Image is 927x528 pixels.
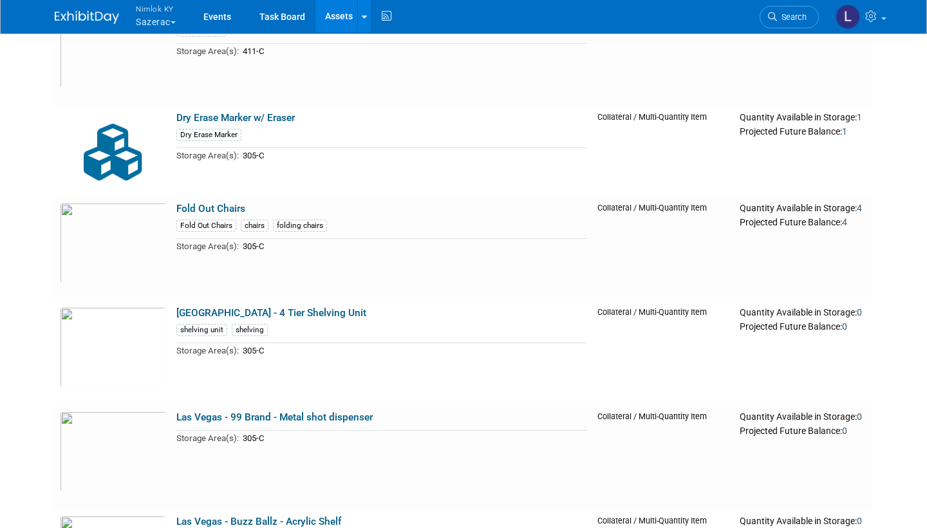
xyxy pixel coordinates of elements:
[740,112,867,124] div: Quantity Available in Storage:
[239,239,587,254] td: 305-C
[740,423,867,437] div: Projected Future Balance:
[176,411,373,423] a: Las Vegas - 99 Brand - Metal shot dispenser
[592,3,735,107] td: Collateral / Multi-Quantity Item
[176,433,239,443] span: Storage Area(s):
[740,124,867,138] div: Projected Future Balance:
[857,112,862,122] span: 1
[176,220,236,232] div: Fold Out Chairs
[176,346,239,355] span: Storage Area(s):
[857,203,862,213] span: 4
[239,44,587,59] td: 411-C
[136,2,176,15] span: Nimlok KY
[239,343,587,358] td: 305-C
[55,11,119,24] img: ExhibitDay
[777,12,807,22] span: Search
[836,5,860,29] img: Luc Schaefer
[176,129,241,141] div: Dry Erase Marker
[740,411,867,423] div: Quantity Available in Storage:
[176,324,227,336] div: shelving unit
[176,516,341,527] a: Las Vegas - Buzz Ballz - Acrylic Shelf
[740,214,867,229] div: Projected Future Balance:
[592,302,735,406] td: Collateral / Multi-Quantity Item
[740,307,867,319] div: Quantity Available in Storage:
[842,426,847,436] span: 0
[592,107,735,198] td: Collateral / Multi-Quantity Item
[176,203,245,214] a: Fold Out Chairs
[176,241,239,251] span: Storage Area(s):
[273,220,327,232] div: folding chairs
[176,307,366,319] a: [GEOGRAPHIC_DATA] - 4 Tier Shelving Unit
[857,307,862,317] span: 0
[842,217,847,227] span: 4
[176,151,239,160] span: Storage Area(s):
[232,324,268,336] div: shelving
[857,411,862,422] span: 0
[760,6,819,28] a: Search
[592,198,735,302] td: Collateral / Multi-Quantity Item
[60,112,166,193] img: Collateral-Icon-2.png
[239,148,587,163] td: 305-C
[241,220,268,232] div: chairs
[740,319,867,333] div: Projected Future Balance:
[842,126,847,137] span: 1
[740,203,867,214] div: Quantity Available in Storage:
[176,46,239,56] span: Storage Area(s):
[176,112,295,124] a: Dry Erase Marker w/ Eraser
[842,321,847,332] span: 0
[857,516,862,526] span: 0
[239,431,587,446] td: 305-C
[592,406,735,511] td: Collateral / Multi-Quantity Item
[740,516,867,527] div: Quantity Available in Storage:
